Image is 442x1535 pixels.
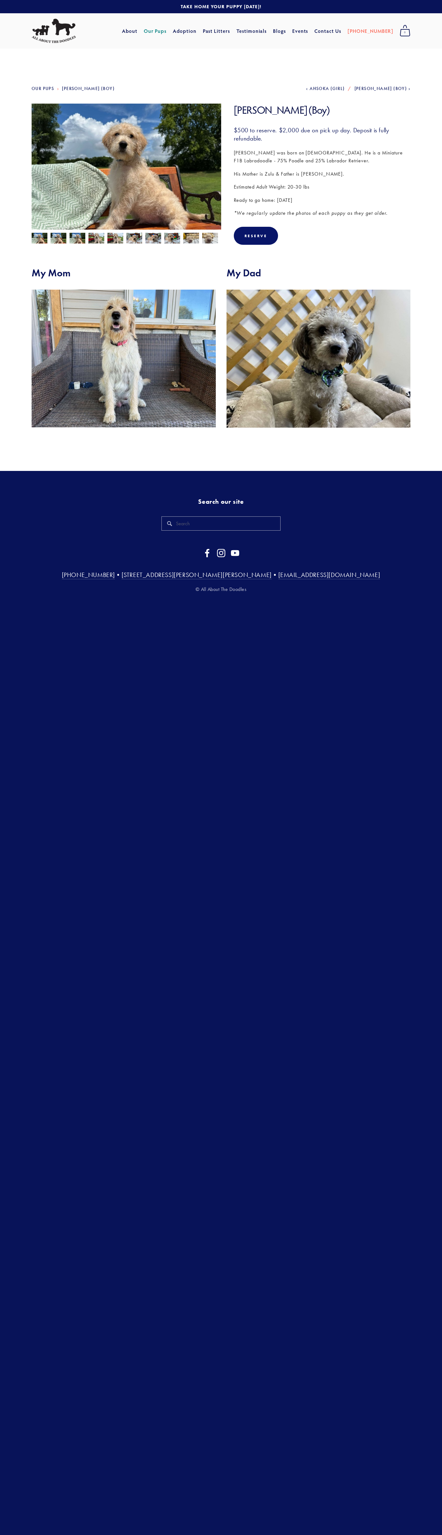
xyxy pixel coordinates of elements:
img: All About The Doodles [32,19,76,43]
a: Our Pups [144,25,167,37]
img: Luke Skywalker 4.jpg [164,232,180,244]
a: Ahsoka (Girl) [306,86,345,91]
p: Ready to go home: [DATE] [234,196,411,204]
span: [PERSON_NAME] (Boy) [354,86,407,91]
a: [PERSON_NAME] (Boy) [62,86,115,91]
input: Search [161,516,281,531]
div: Reserve [234,227,278,245]
a: Contact Us [314,25,341,37]
a: [PERSON_NAME] (Boy) [354,86,410,91]
span: Ahsoka (Girl) [310,86,345,91]
p: His Mother is Zulu & Father is [PERSON_NAME]. [234,170,411,178]
h3: • • [32,571,410,579]
img: Luke Skywalker 8.jpg [32,233,47,245]
a: Testimonials [236,25,267,37]
span: 0 [400,28,410,37]
a: Past Litters [203,27,230,34]
a: [PHONE_NUMBER] [62,571,115,579]
img: Luke Skywalker 9.jpg [51,233,66,245]
img: Luke Skywalker 7.jpg [107,233,123,245]
a: Adoption [173,25,197,37]
img: Luke Skywalker 2.jpg [202,232,218,244]
a: Our Pups [32,86,54,91]
a: Events [292,25,308,37]
a: [STREET_ADDRESS][PERSON_NAME][PERSON_NAME] [122,571,272,579]
em: *We regularly update the photos of each puppy as they get older. [234,210,388,216]
p: [PERSON_NAME] was born on [DEMOGRAPHIC_DATA]. He is a Miniature F1B Labradoodle - 75% Poodle and ... [234,149,411,165]
img: Luke Skywalker 8.jpg [32,104,221,246]
img: Luke Skywalker 1.jpg [183,232,199,244]
a: Facebook [203,549,212,557]
a: About [122,25,137,37]
img: Luke Skywalker 6.jpg [88,233,104,245]
h2: My Dad [227,267,411,279]
h3: $500 to reserve. $2,000 due on pick up day. Deposit is fully refundable. [234,126,411,142]
p: Estimated Adult Weight: 20-30 lbs [234,183,411,191]
h2: My Mom [32,267,216,279]
h1: [PERSON_NAME] (Boy) [234,104,411,117]
a: [EMAIL_ADDRESS][DOMAIN_NAME] [278,571,380,579]
div: Reserve [245,233,267,238]
img: Luke Skywalker 3.jpg [145,232,161,244]
a: YouTube [231,549,239,557]
a: 0 items in cart [397,23,414,39]
strong: Search our site [198,498,244,505]
a: Instagram [217,549,226,557]
p: © All About The Doodles [32,585,410,593]
a: [PHONE_NUMBER] [348,25,393,37]
img: Luke Skywalker 10.jpg [70,233,85,245]
img: Luke Skywalker 5.jpg [126,232,142,244]
a: Blogs [273,25,286,37]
